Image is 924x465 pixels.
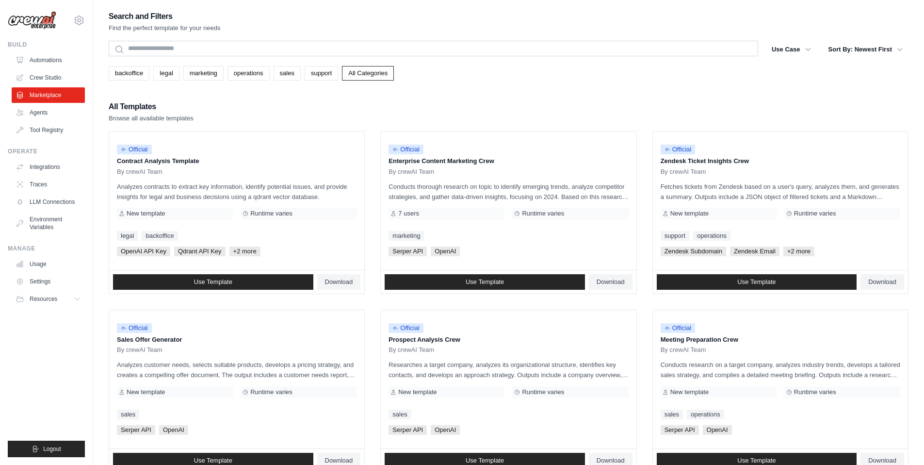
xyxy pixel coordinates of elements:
span: Official [661,323,696,333]
a: operations [687,410,724,419]
span: Download [868,278,896,286]
span: 7 users [398,210,419,217]
a: Environment Variables [12,212,85,235]
span: OpenAI API Key [117,247,170,256]
a: Download [317,274,361,290]
span: New template [670,210,709,217]
a: Agents [12,105,85,120]
span: By crewAI Team [117,346,162,354]
span: Use Template [194,457,232,465]
span: Use Template [466,278,504,286]
a: Automations [12,52,85,68]
a: sales [661,410,683,419]
span: Download [597,457,625,465]
span: Runtime varies [794,210,836,217]
a: Integrations [12,159,85,175]
a: Use Template [385,274,585,290]
span: Zendesk Subdomain [661,247,726,256]
div: Operate [8,148,85,155]
a: backoffice [109,66,149,81]
a: Marketplace [12,87,85,103]
p: Fetches tickets from Zendesk based on a user's query, analyzes them, and generates a summary. Out... [661,182,900,202]
span: Serper API [389,247,427,256]
span: Official [389,323,423,333]
span: +2 more [783,247,814,256]
p: Researches a target company, analyzes its organizational structure, identifies key contacts, and ... [389,360,628,380]
a: support [305,66,338,81]
p: Sales Offer Generator [117,335,357,345]
a: Use Template [657,274,857,290]
a: sales [274,66,301,81]
a: Settings [12,274,85,289]
span: New template [127,388,165,396]
span: New template [398,388,437,396]
span: Serper API [661,425,699,435]
span: New template [670,388,709,396]
button: Sort By: Newest First [823,41,908,58]
p: Analyzes contracts to extract key information, identify potential issues, and provide insights fo... [117,182,357,202]
p: Prospect Analysis Crew [389,335,628,345]
h2: All Templates [109,100,194,114]
span: Use Template [737,278,776,286]
span: Download [868,457,896,465]
a: All Categories [342,66,394,81]
div: Manage [8,245,85,252]
span: Use Template [466,457,504,465]
a: marketing [389,231,424,241]
span: Official [117,145,152,154]
span: OpenAI [431,247,460,256]
div: Widget de chat [875,418,924,465]
h2: Search and Filters [109,10,221,23]
span: Zendesk Email [730,247,779,256]
a: marketing [183,66,224,81]
div: Build [8,41,85,49]
span: Official [117,323,152,333]
a: support [661,231,689,241]
span: Download [325,457,353,465]
span: Official [661,145,696,154]
p: Meeting Preparation Crew [661,335,900,345]
span: OpenAI [703,425,732,435]
a: sales [389,410,411,419]
button: Resources [12,291,85,307]
p: Zendesk Ticket Insights Crew [661,156,900,166]
a: legal [153,66,179,81]
span: OpenAI [431,425,460,435]
span: +2 more [229,247,260,256]
a: sales [117,410,139,419]
span: By crewAI Team [661,346,706,354]
span: Serper API [117,425,155,435]
span: OpenAI [159,425,188,435]
span: Download [597,278,625,286]
a: Usage [12,256,85,272]
a: Use Template [113,274,313,290]
p: Analyzes customer needs, selects suitable products, develops a pricing strategy, and creates a co... [117,360,357,380]
a: Crew Studio [12,70,85,85]
iframe: Chat Widget [875,418,924,465]
a: operations [227,66,270,81]
button: Use Case [766,41,817,58]
a: LLM Connections [12,194,85,210]
span: Runtime varies [522,210,564,217]
a: legal [117,231,138,241]
a: Tool Registry [12,122,85,138]
img: Logo [8,11,56,30]
span: Download [325,278,353,286]
a: Download [589,274,632,290]
a: Traces [12,177,85,192]
a: operations [693,231,730,241]
p: Browse all available templates [109,114,194,123]
span: By crewAI Team [389,346,434,354]
span: Official [389,145,423,154]
p: Conducts research on a target company, analyzes industry trends, develops a tailored sales strate... [661,360,900,380]
button: Logout [8,441,85,457]
span: Use Template [194,278,232,286]
span: Runtime varies [522,388,564,396]
span: By crewAI Team [117,168,162,176]
span: Runtime varies [250,210,292,217]
p: Find the perfect template for your needs [109,23,221,33]
span: Runtime varies [250,388,292,396]
a: Download [860,274,904,290]
span: Qdrant API Key [174,247,226,256]
span: By crewAI Team [661,168,706,176]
